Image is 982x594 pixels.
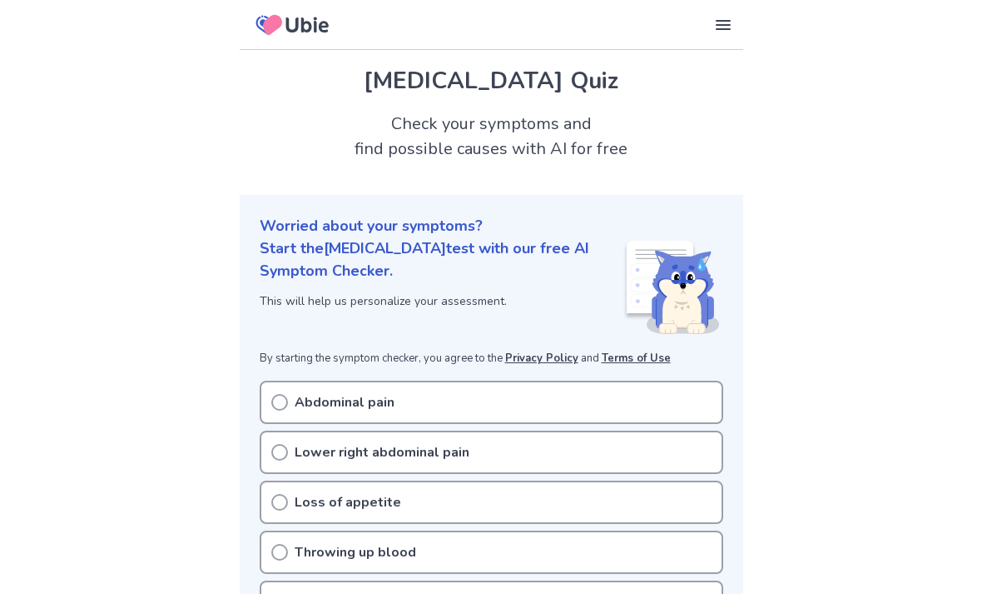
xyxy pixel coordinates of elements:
p: This will help us personalize your assessment. [260,292,623,310]
img: Shiba [623,241,720,334]
p: Throwing up blood [295,542,416,562]
h2: Check your symptoms and find possible causes with AI for free [240,112,743,162]
h1: [MEDICAL_DATA] Quiz [260,63,723,98]
p: Loss of appetite [295,492,401,512]
p: By starting the symptom checker, you agree to the and [260,351,723,367]
p: Worried about your symptoms? [260,215,723,237]
a: Terms of Use [602,351,671,366]
p: Start the [MEDICAL_DATA] test with our free AI Symptom Checker. [260,237,623,282]
p: Abdominal pain [295,392,394,412]
a: Privacy Policy [505,351,578,366]
p: Lower right abdominal pain [295,442,469,462]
